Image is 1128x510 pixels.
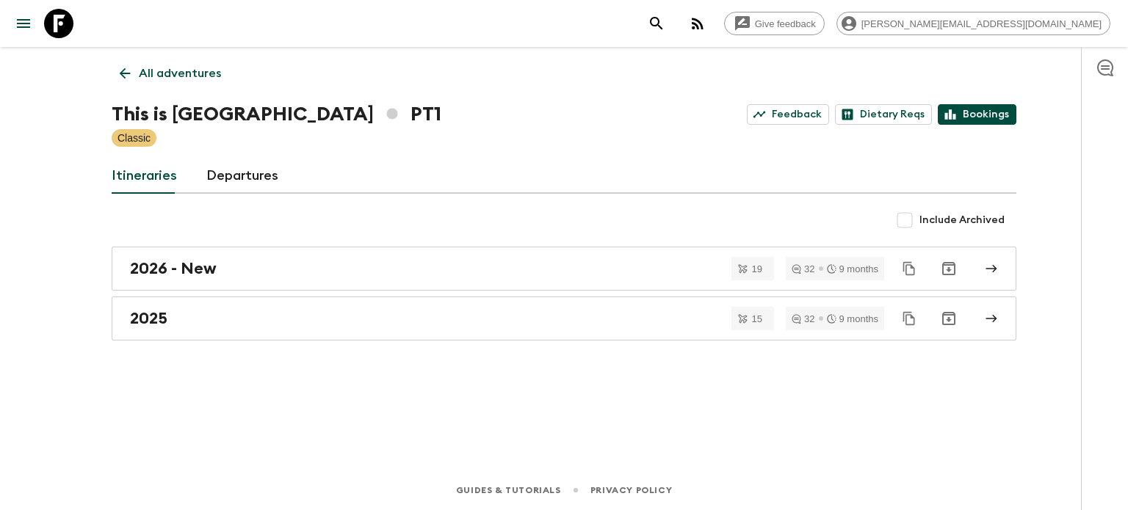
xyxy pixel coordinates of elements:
[139,65,221,82] p: All adventures
[827,314,878,324] div: 9 months
[206,159,278,194] a: Departures
[117,131,151,145] p: Classic
[792,314,814,324] div: 32
[743,314,771,324] span: 15
[590,482,672,498] a: Privacy Policy
[743,264,771,274] span: 19
[747,18,824,29] span: Give feedback
[112,247,1016,291] a: 2026 - New
[456,482,561,498] a: Guides & Tutorials
[934,254,963,283] button: Archive
[938,104,1016,125] a: Bookings
[896,305,922,332] button: Duplicate
[9,9,38,38] button: menu
[112,159,177,194] a: Itineraries
[896,255,922,282] button: Duplicate
[792,264,814,274] div: 32
[934,304,963,333] button: Archive
[642,9,671,38] button: search adventures
[112,296,1016,340] a: 2025
[919,213,1005,227] span: Include Archived
[827,264,878,274] div: 9 months
[835,104,932,125] a: Dietary Reqs
[724,12,825,35] a: Give feedback
[130,309,167,328] h2: 2025
[112,100,441,129] h1: This is [GEOGRAPHIC_DATA] PT1
[130,259,217,278] h2: 2026 - New
[747,104,829,125] a: Feedback
[836,12,1110,35] div: [PERSON_NAME][EMAIL_ADDRESS][DOMAIN_NAME]
[853,18,1110,29] span: [PERSON_NAME][EMAIL_ADDRESS][DOMAIN_NAME]
[112,59,229,88] a: All adventures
